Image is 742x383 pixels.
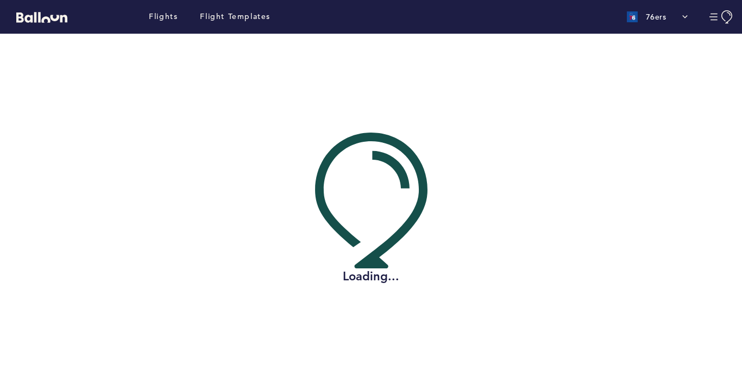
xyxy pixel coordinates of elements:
p: 76ers [646,11,666,22]
svg: Balloon [16,12,67,23]
button: 76ers [621,6,694,28]
a: Balloon [8,11,67,22]
a: Flight Templates [200,11,271,23]
a: Flights [149,11,178,23]
button: Manage Account [709,10,734,24]
h2: Loading... [315,268,427,285]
